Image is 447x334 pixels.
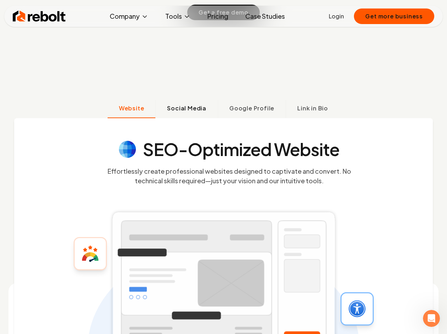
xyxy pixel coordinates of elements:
[119,104,144,113] span: Website
[160,9,196,23] button: Tools
[218,100,286,118] button: Google Profile
[18,18,78,24] div: Domain: [DOMAIN_NAME]
[71,41,77,47] img: tab_keywords_by_traffic_grey.svg
[28,42,63,46] div: Domain Overview
[13,9,66,23] img: Rebolt Logo
[155,100,218,118] button: Social Media
[329,12,344,21] a: Login
[11,18,17,24] img: website_grey.svg
[79,42,117,46] div: Keywords by Traffic
[11,11,17,17] img: logo_orange.svg
[167,104,206,113] span: Social Media
[229,104,274,113] span: Google Profile
[187,5,260,20] button: Get a free demo
[297,104,328,113] span: Link in Bio
[202,9,234,23] a: Pricing
[108,100,156,118] button: Website
[286,100,339,118] button: Link in Bio
[423,310,440,327] iframe: Intercom live chat
[354,8,434,24] button: Get more business
[20,11,35,17] div: v 4.0.25
[104,9,154,23] button: Company
[240,9,291,23] a: Case Studies
[143,141,340,158] h4: SEO-Optimized Website
[21,41,26,47] img: tab_domain_overview_orange.svg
